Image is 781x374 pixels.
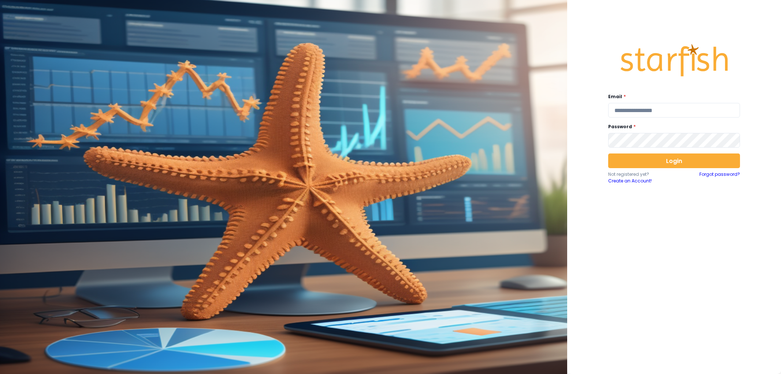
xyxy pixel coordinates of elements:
[619,37,729,84] img: Logo.42cb71d561138c82c4ab.png
[608,171,674,178] p: Not registered yet?
[608,178,674,184] a: Create an Account!
[699,171,740,184] a: Forgot password?
[608,93,736,100] label: Email
[608,123,736,130] label: Password
[608,153,740,168] button: Login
